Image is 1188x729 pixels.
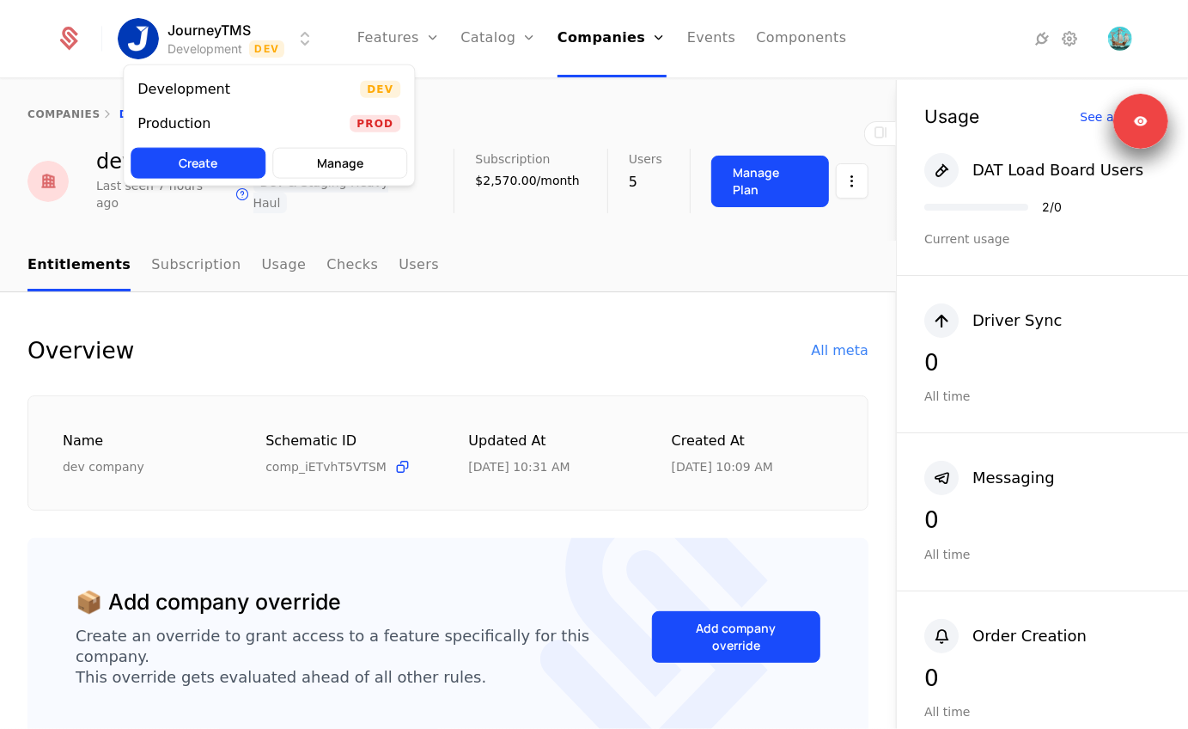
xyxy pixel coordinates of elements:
[123,64,415,187] div: Select environment
[131,148,265,179] button: Create
[350,115,400,132] span: Prod
[137,117,210,131] div: Production
[137,83,230,96] div: Development
[360,81,400,98] span: Dev
[272,148,407,179] button: Manage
